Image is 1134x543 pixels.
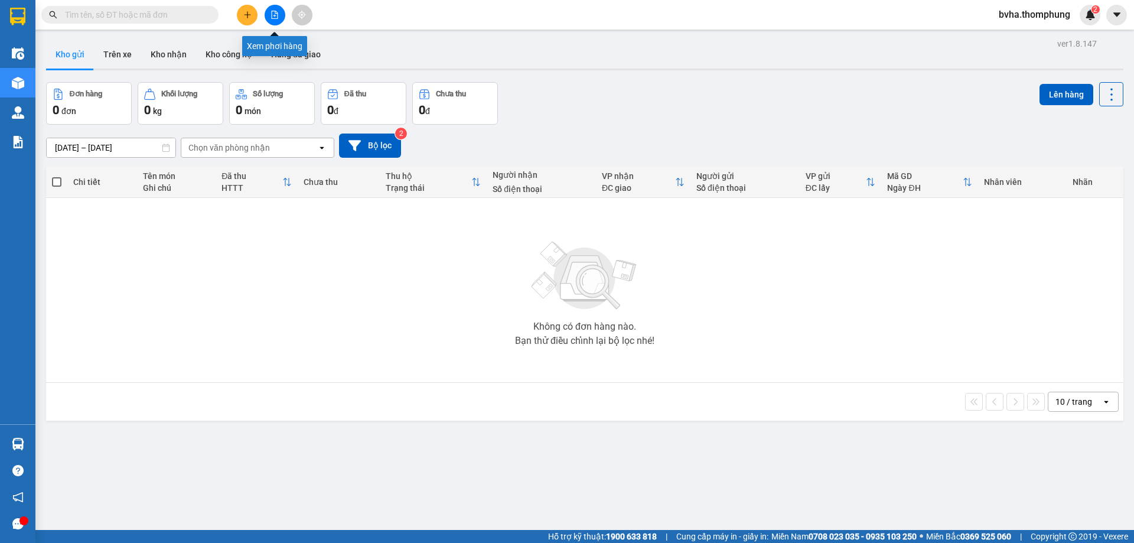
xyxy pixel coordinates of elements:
input: Select a date range. [47,138,175,157]
button: Số lượng0món [229,82,315,125]
div: VP gửi [806,171,866,181]
div: Chưa thu [304,177,374,187]
span: 0 [327,103,334,117]
span: 2 [1093,5,1097,14]
div: Bạn thử điều chỉnh lại bộ lọc nhé! [515,336,654,346]
div: Chi tiết [73,177,131,187]
button: Kho nhận [141,40,196,69]
span: đơn [61,106,76,116]
span: 0 [144,103,151,117]
svg: open [317,143,327,152]
div: Chưa thu [436,90,466,98]
button: plus [237,5,258,25]
span: 0 [236,103,242,117]
div: Đơn hàng [70,90,102,98]
input: Tìm tên, số ĐT hoặc mã đơn [65,8,204,21]
div: Ngày ĐH [887,183,963,193]
span: Cung cấp máy in - giấy in: [676,530,768,543]
div: Số lượng [253,90,283,98]
span: plus [243,11,252,19]
svg: open [1102,397,1111,407]
button: Lên hàng [1039,84,1093,105]
strong: 1900 633 818 [606,532,657,541]
div: 10 / trang [1055,396,1092,408]
div: ĐC lấy [806,183,866,193]
span: copyright [1068,532,1077,541]
div: Mã GD [887,171,963,181]
div: Người gửi [696,171,794,181]
span: question-circle [12,465,24,476]
div: Nhân viên [984,177,1060,187]
div: Số điện thoại [696,183,794,193]
div: ĐC giao [602,183,675,193]
span: message [12,518,24,529]
span: file-add [271,11,279,19]
span: kg [153,106,162,116]
img: warehouse-icon [12,438,24,450]
th: Toggle SortBy [216,167,298,198]
span: aim [298,11,306,19]
div: Ghi chú [143,183,210,193]
button: Trên xe [94,40,141,69]
span: Miền Nam [771,530,917,543]
button: Đã thu0đ [321,82,406,125]
div: Khối lượng [161,90,197,98]
div: ver 1.8.147 [1057,37,1097,50]
span: Hỗ trợ kỹ thuật: [548,530,657,543]
div: Thu hộ [386,171,471,181]
strong: 0708 023 035 - 0935 103 250 [809,532,917,541]
span: search [49,11,57,19]
div: Không có đơn hàng nào. [533,322,636,331]
th: Toggle SortBy [881,167,978,198]
div: Đã thu [221,171,282,181]
span: đ [425,106,430,116]
span: | [1020,530,1022,543]
img: warehouse-icon [12,106,24,119]
img: icon-new-feature [1085,9,1096,20]
span: đ [334,106,338,116]
div: Số điện thoại [493,184,590,194]
button: aim [292,5,312,25]
div: Đã thu [344,90,366,98]
sup: 2 [395,128,407,139]
button: Khối lượng0kg [138,82,223,125]
button: caret-down [1106,5,1127,25]
th: Toggle SortBy [380,167,487,198]
img: solution-icon [12,136,24,148]
div: Người nhận [493,170,590,180]
img: warehouse-icon [12,47,24,60]
th: Toggle SortBy [800,167,882,198]
img: logo-vxr [10,8,25,25]
span: Miền Bắc [926,530,1011,543]
div: VP nhận [602,171,675,181]
div: Chọn văn phòng nhận [188,142,270,154]
img: warehouse-icon [12,77,24,89]
span: bvha.thomphung [989,7,1080,22]
button: file-add [265,5,285,25]
span: | [666,530,667,543]
span: notification [12,492,24,503]
span: ⚪️ [920,534,923,539]
button: Chưa thu0đ [412,82,498,125]
span: caret-down [1112,9,1122,20]
div: HTTT [221,183,282,193]
sup: 2 [1091,5,1100,14]
button: Bộ lọc [339,134,401,158]
span: 0 [53,103,59,117]
button: Đơn hàng0đơn [46,82,132,125]
div: Xem phơi hàng [242,36,307,56]
button: Kho công nợ [196,40,262,69]
span: món [245,106,261,116]
div: Tên món [143,171,210,181]
span: 0 [419,103,425,117]
button: Kho gửi [46,40,94,69]
th: Toggle SortBy [596,167,690,198]
div: Nhãn [1073,177,1117,187]
strong: 0369 525 060 [960,532,1011,541]
img: svg+xml;base64,PHN2ZyBjbGFzcz0ibGlzdC1wbHVnX19zdmciIHhtbG5zPSJodHRwOi8vd3d3LnczLm9yZy8yMDAwL3N2Zy... [526,235,644,317]
div: Trạng thái [386,183,471,193]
